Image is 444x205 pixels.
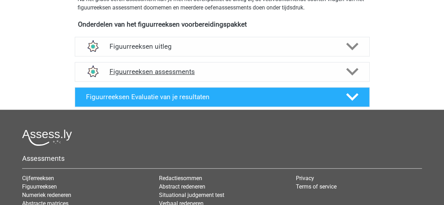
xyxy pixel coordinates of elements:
img: figuurreeksen uitleg [84,37,101,55]
a: Privacy [296,175,314,182]
img: Assessly logo [22,129,72,146]
a: Cijferreeksen [22,175,54,182]
h5: Assessments [22,154,422,163]
h4: Onderdelen van het figuurreeksen voorbereidingspakket [78,20,366,28]
a: Numeriek redeneren [22,192,71,198]
a: Redactiesommen [159,175,202,182]
a: Figuurreeksen [22,183,57,190]
a: Abstract redeneren [159,183,205,190]
a: uitleg Figuurreeksen uitleg [72,37,372,56]
img: figuurreeksen assessments [84,63,101,81]
a: Situational judgement test [159,192,224,198]
a: Terms of service [296,183,336,190]
h4: Figuurreeksen assessments [110,68,335,76]
h4: Figuurreeksen Evaluatie van je resultaten [86,93,335,101]
a: assessments Figuurreeksen assessments [72,62,372,82]
h4: Figuurreeksen uitleg [110,42,335,50]
a: Figuurreeksen Evaluatie van je resultaten [72,87,372,107]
